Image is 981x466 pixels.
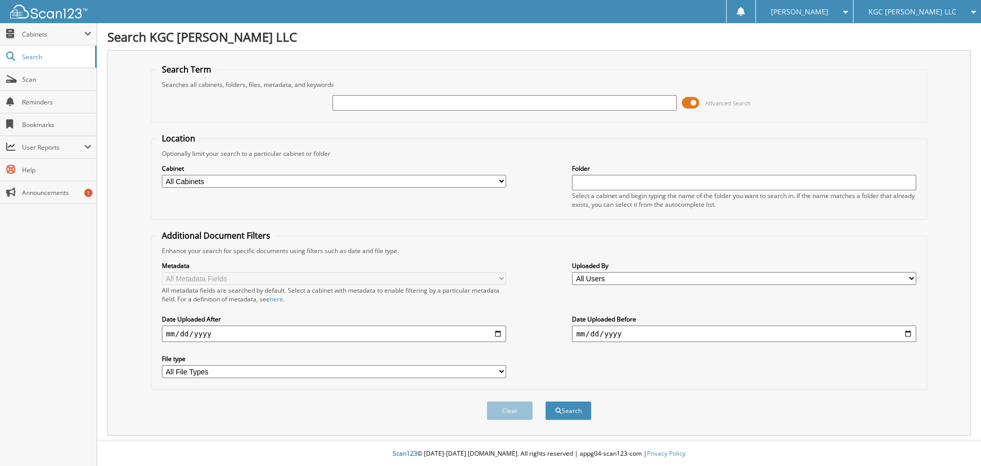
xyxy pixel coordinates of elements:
label: Metadata [162,261,506,270]
legend: Location [157,133,200,144]
legend: Search Term [157,64,216,75]
span: Reminders [22,98,91,106]
button: Search [545,401,591,420]
span: [PERSON_NAME] [771,9,828,15]
div: Select a cabinet and begin typing the name of the folder you want to search in. If the name match... [572,191,916,209]
div: Searches all cabinets, folders, files, metadata, and keywords [157,80,921,89]
img: scan123-logo-white.svg [10,5,87,19]
label: Date Uploaded After [162,315,506,324]
span: Cabinets [22,30,84,39]
span: Announcements [22,188,91,197]
span: Scan [22,75,91,84]
iframe: Chat Widget [930,417,981,466]
div: 1 [84,189,92,197]
span: KGC [PERSON_NAME] LLC [868,9,956,15]
span: Scan123 [393,449,417,458]
button: Clear [487,401,533,420]
legend: Additional Document Filters [157,230,275,241]
a: here [270,295,283,303]
input: end [572,326,916,342]
label: Date Uploaded Before [572,315,916,324]
label: Folder [572,164,916,173]
label: Uploaded By [572,261,916,270]
div: Enhance your search for specific documents using filters such as date and file type. [157,246,921,255]
label: File type [162,354,506,363]
span: Bookmarks [22,120,91,129]
input: start [162,326,506,342]
label: Cabinet [162,164,506,173]
span: User Reports [22,143,84,152]
div: All metadata fields are searched by default. Select a cabinet with metadata to enable filtering b... [162,286,506,303]
span: Search [22,52,90,61]
span: Advanced Search [705,99,751,107]
h1: Search KGC [PERSON_NAME] LLC [107,28,971,45]
div: Optionally limit your search to a particular cabinet or folder [157,149,921,158]
span: Help [22,166,91,174]
a: Privacy Policy [647,449,686,458]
